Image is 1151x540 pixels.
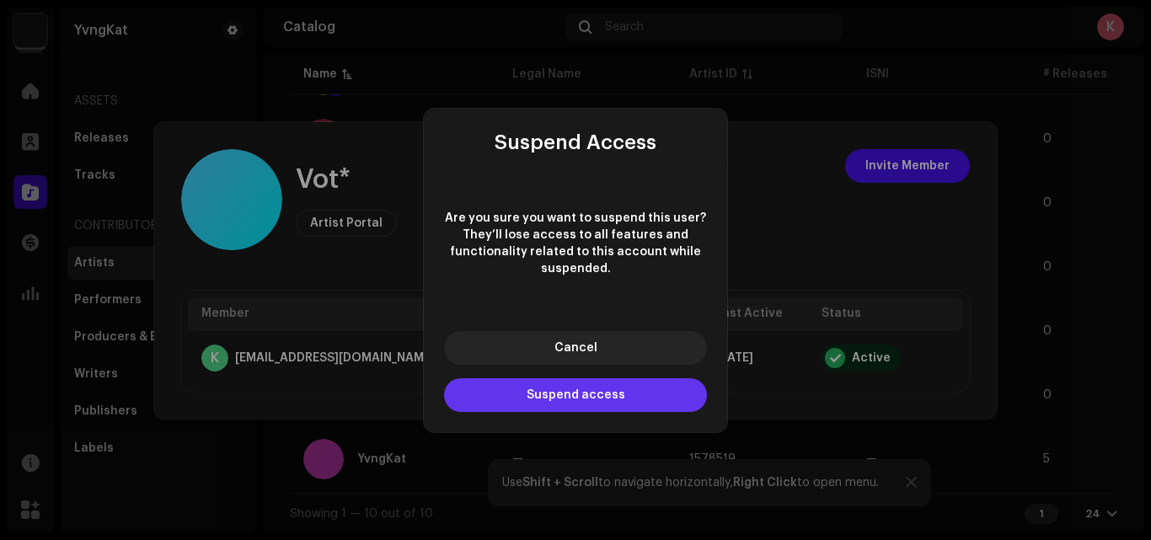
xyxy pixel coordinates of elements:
[554,342,597,354] span: Cancel
[444,331,707,365] button: Cancel
[495,132,656,152] span: Suspend Access
[527,389,625,401] span: Suspend access
[444,378,707,412] button: Suspend access
[444,210,707,277] span: Are you sure you want to suspend this user? They’ll lose access to all features and functionality...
